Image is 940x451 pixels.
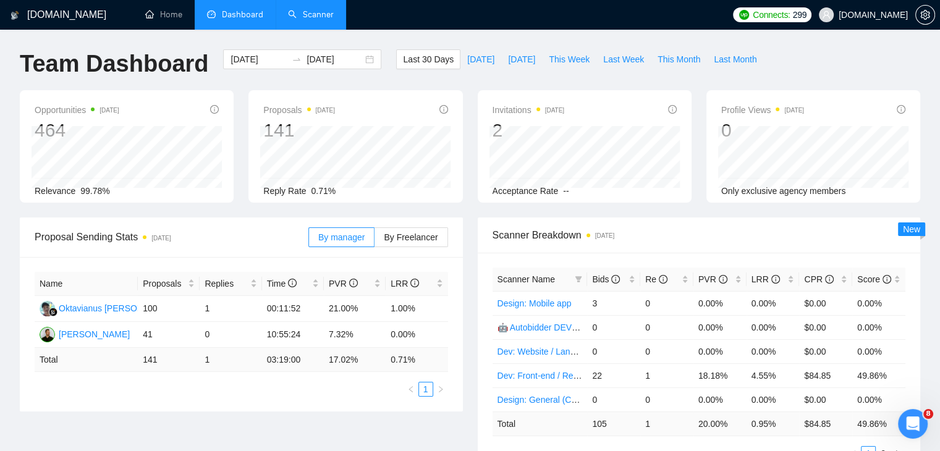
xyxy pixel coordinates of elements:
div: [PERSON_NAME] [59,327,130,341]
td: 41 [138,322,200,348]
a: 1 [419,382,433,396]
h1: Team Dashboard [20,49,208,78]
span: 99.78% [80,186,109,196]
time: [DATE] [100,107,119,114]
time: [DATE] [595,232,614,239]
button: [DATE] [501,49,542,69]
td: 0.00% [693,315,747,339]
img: upwork-logo.png [739,10,749,20]
div: 141 [263,119,335,142]
td: 1.00% [386,296,447,322]
span: info-circle [349,279,358,287]
td: 0.00% [852,291,905,315]
td: Total [493,411,588,436]
input: Start date [231,53,287,66]
td: $84.85 [799,363,852,387]
td: 1 [640,363,693,387]
td: 0 [587,315,640,339]
span: By manager [318,232,365,242]
span: user [822,11,831,19]
td: 0.95 % [747,411,800,436]
td: 21.00% [324,296,386,322]
span: filter [575,276,582,283]
button: right [433,382,448,397]
span: dashboard [207,10,216,19]
span: Acceptance Rate [493,186,559,196]
span: CPR [804,274,833,284]
iframe: Intercom live chat [898,409,928,439]
td: 0 [640,387,693,411]
span: Time [267,279,297,289]
span: [DATE] [467,53,494,66]
td: 141 [138,348,200,372]
a: OOOktavianus [PERSON_NAME] Tape [40,303,197,313]
time: [DATE] [151,235,171,242]
span: [DATE] [508,53,535,66]
td: 00:11:52 [262,296,324,322]
span: New [903,224,920,234]
span: Proposals [143,277,185,290]
a: Design: General (Custom) [498,395,598,405]
td: 0.00% [852,387,905,411]
span: filter [572,270,585,289]
th: Name [35,272,138,296]
td: 0 [640,291,693,315]
button: setting [915,5,935,25]
span: info-circle [210,105,219,114]
span: Connects: [753,8,790,22]
td: 0.00% [852,315,905,339]
td: 0 [200,322,261,348]
a: Design: Mobile app [498,298,572,308]
button: Last Week [596,49,651,69]
span: This Month [658,53,700,66]
td: 0 [587,387,640,411]
span: info-circle [719,275,727,284]
span: info-circle [883,275,891,284]
button: Last Month [707,49,763,69]
span: Only exclusive agency members [721,186,846,196]
td: 0.00% [747,387,800,411]
a: RB[PERSON_NAME] [40,329,130,339]
span: setting [916,10,934,20]
td: 0.00% [693,339,747,363]
span: info-circle [771,275,780,284]
span: Re [645,274,667,284]
a: homeHome [145,9,182,20]
a: 🤖 Autobidder DEV 1.6 [498,322,586,332]
td: 49.86 % [852,411,905,436]
input: End date [307,53,363,66]
td: 0.00% [693,387,747,411]
td: 10:55:24 [262,322,324,348]
td: Total [35,348,138,372]
li: 1 [418,382,433,397]
span: LRR [391,279,419,289]
th: Proposals [138,272,200,296]
span: info-circle [288,279,297,287]
time: [DATE] [316,107,335,114]
span: Bids [592,274,620,284]
td: 17.02 % [324,348,386,372]
span: Scanner Name [498,274,555,284]
span: 8 [923,409,933,419]
a: Dev: Front-end / React / Next.js / WebGL / GSAP [498,371,686,381]
th: Replies [200,272,261,296]
img: logo [11,6,19,25]
img: gigradar-bm.png [49,308,57,316]
div: 464 [35,119,119,142]
span: Proposal Sending Stats [35,229,308,245]
a: Dev: Website / Landing [498,347,587,356]
div: 0 [721,119,804,142]
td: 0.00% [386,322,447,348]
button: This Week [542,49,596,69]
td: 0.00% [747,315,800,339]
span: Proposals [263,103,335,117]
td: $0.00 [799,315,852,339]
button: [DATE] [460,49,501,69]
td: 7.32% [324,322,386,348]
td: 0 [587,339,640,363]
span: By Freelancer [384,232,438,242]
td: 49.86% [852,363,905,387]
td: $0.00 [799,387,852,411]
span: 0.71% [311,186,336,196]
td: 0 [640,315,693,339]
